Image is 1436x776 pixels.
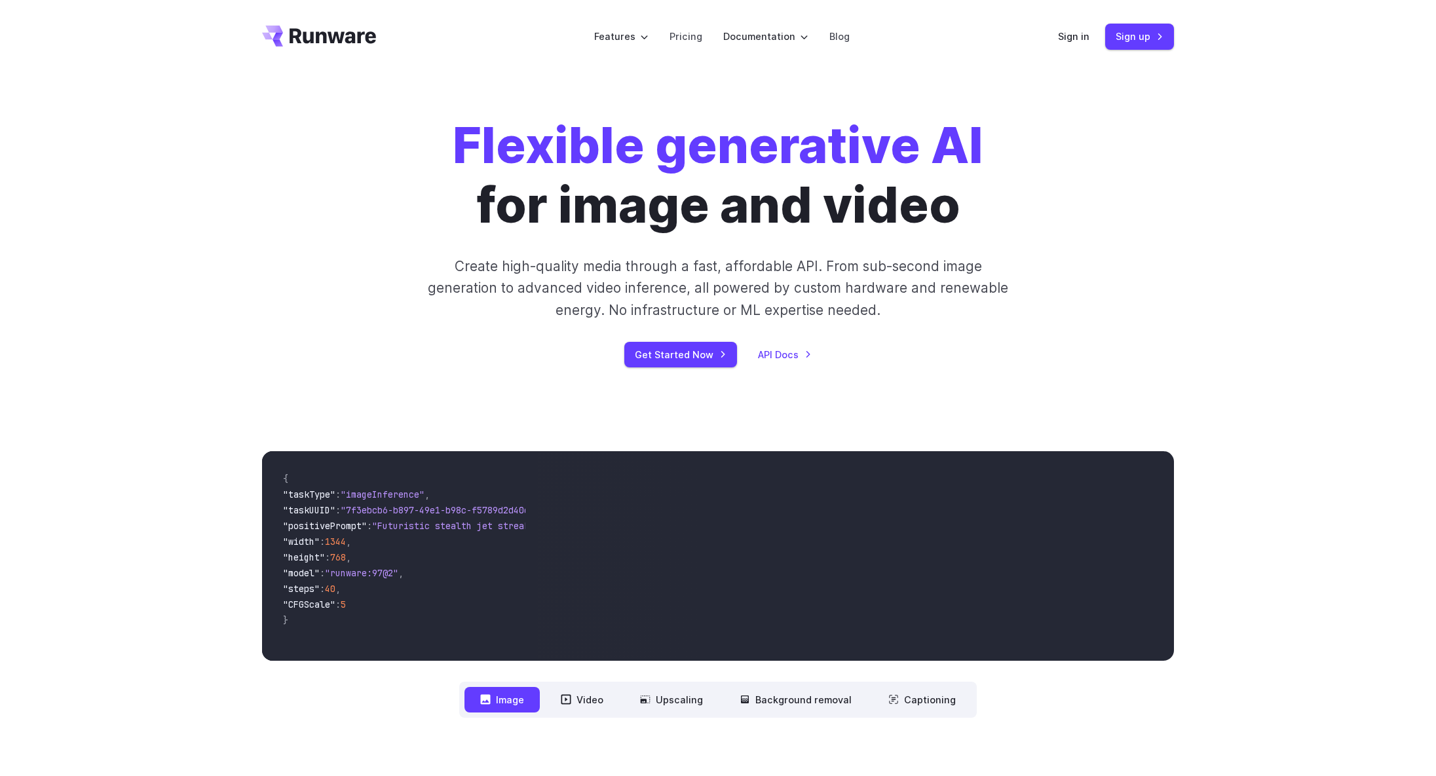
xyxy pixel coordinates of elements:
span: "taskType" [283,489,335,500]
span: "taskUUID" [283,504,335,516]
span: "CFGScale" [283,599,335,610]
span: 5 [341,599,346,610]
a: Sign up [1105,24,1174,49]
span: 768 [330,551,346,563]
span: "runware:97@2" [325,567,398,579]
a: Pricing [670,29,702,44]
span: , [346,551,351,563]
a: Blog [829,29,850,44]
span: "height" [283,551,325,563]
a: API Docs [758,347,812,362]
span: , [346,536,351,547]
span: "model" [283,567,320,579]
span: "imageInference" [341,489,425,500]
span: { [283,473,288,485]
span: "steps" [283,583,320,595]
p: Create high-quality media through a fast, affordable API. From sub-second image generation to adv... [426,255,1010,321]
a: Go to / [262,26,376,46]
span: , [398,567,404,579]
span: "width" [283,536,320,547]
span: : [335,489,341,500]
span: : [325,551,330,563]
button: Captioning [873,687,972,712]
span: , [425,489,430,500]
span: : [320,583,325,595]
span: : [335,599,341,610]
button: Video [545,687,619,712]
span: 1344 [325,536,346,547]
button: Background removal [724,687,867,712]
label: Features [594,29,649,44]
span: : [320,536,325,547]
span: , [335,583,341,595]
span: : [367,520,372,532]
button: Upscaling [624,687,719,712]
span: : [320,567,325,579]
span: : [335,504,341,516]
a: Sign in [1058,29,1089,44]
strong: Flexible generative AI [453,115,983,175]
span: 40 [325,583,335,595]
span: "7f3ebcb6-b897-49e1-b98c-f5789d2d40d7" [341,504,540,516]
span: "Futuristic stealth jet streaking through a neon-lit cityscape with glowing purple exhaust" [372,520,849,532]
a: Get Started Now [624,342,737,367]
label: Documentation [723,29,808,44]
h1: for image and video [453,115,983,234]
button: Image [464,687,540,712]
span: } [283,614,288,626]
span: "positivePrompt" [283,520,367,532]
